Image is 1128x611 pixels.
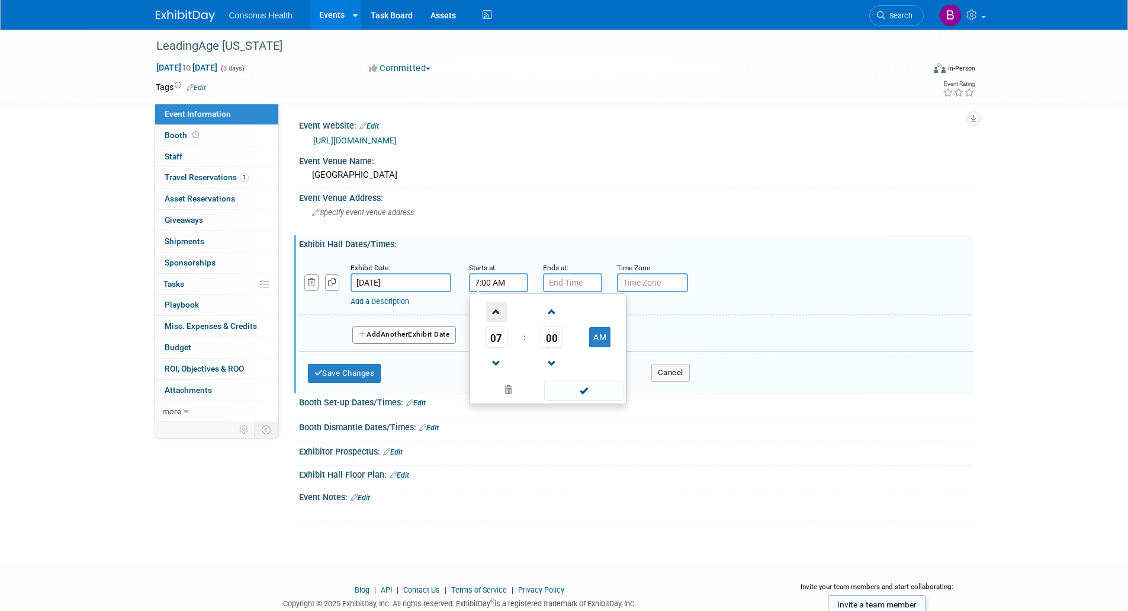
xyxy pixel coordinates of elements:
td: Toggle Event Tabs [254,422,278,437]
a: Staff [155,146,278,167]
a: more [155,401,278,422]
a: Decrement Minute [541,348,563,378]
input: End Time [543,273,602,292]
a: Privacy Policy [518,586,564,594]
a: Search [869,5,924,26]
a: Done [543,383,625,399]
a: Asset Reservations [155,188,278,209]
a: Playbook [155,295,278,315]
span: Giveaways [165,215,203,225]
div: In-Person [947,64,975,73]
input: Time Zone [617,273,688,292]
sup: ® [490,598,494,604]
span: | [509,586,516,594]
button: Committed [365,62,435,75]
div: Event Format [854,62,976,79]
span: (3 days) [220,65,245,72]
a: Giveaways [155,210,278,231]
a: Contact Us [403,586,440,594]
a: API [381,586,392,594]
span: Sponsorships [165,258,216,267]
a: Blog [355,586,369,594]
td: : [521,327,528,348]
td: Personalize Event Tab Strip [234,422,255,437]
input: Date [351,273,451,292]
a: Clear selection [472,382,545,399]
span: Booth [165,130,201,140]
span: Tasks [163,279,184,289]
button: Cancel [651,364,690,382]
span: Another [381,330,409,338]
span: | [442,586,449,594]
span: Pick Hour [485,327,507,348]
a: Attachments [155,380,278,401]
div: Booth Dismantle Dates/Times: [299,418,973,434]
div: Exhibit Hall Dates/Times: [299,235,973,250]
small: Time Zone: [617,264,652,272]
input: Start Time [469,273,528,292]
div: Booth Set-up Dates/Times: [299,394,973,409]
a: Increment Minute [541,296,563,327]
a: Increment Hour [485,296,507,327]
a: Edit [359,122,379,130]
button: Save Changes [308,364,381,383]
a: [URL][DOMAIN_NAME] [313,136,397,145]
span: Travel Reservations [165,172,249,182]
div: [GEOGRAPHIC_DATA] [308,166,964,184]
a: Decrement Hour [485,348,507,378]
span: Budget [165,343,191,352]
span: ROI, Objectives & ROO [165,364,244,373]
div: LeadingAge [US_STATE] [152,36,906,57]
div: Exhibit Hall Floor Plan: [299,466,973,481]
div: Copyright © 2025 ExhibitDay, Inc. All rights reserved. ExhibitDay is a registered trademark of Ex... [156,596,764,609]
span: | [371,586,379,594]
div: Event Notes: [299,488,973,504]
a: Budget [155,337,278,358]
small: Ends at: [543,264,568,272]
span: Asset Reservations [165,194,235,203]
span: Event Information [165,109,231,119]
a: Terms of Service [451,586,507,594]
span: Misc. Expenses & Credits [165,321,257,331]
a: Travel Reservations1 [155,167,278,188]
small: Exhibit Date: [351,264,390,272]
a: Edit [383,448,403,456]
a: Edit [390,471,409,479]
span: Specify event venue address [312,208,414,217]
span: Consonus Health [229,11,293,20]
div: Event Website: [299,117,973,132]
div: Exhibitor Prospectus: [299,443,973,458]
a: ROI, Objectives & ROO [155,359,278,379]
a: Edit [187,84,206,92]
a: Misc. Expenses & Credits [155,316,278,337]
a: Edit [419,424,439,432]
span: [DATE] [DATE] [156,62,218,73]
span: Attachments [165,385,212,395]
a: Event Information [155,104,278,124]
img: Format-Inperson.png [934,63,946,73]
a: Shipments [155,231,278,252]
a: Add a Description [351,297,409,306]
img: Bridget Crane [939,4,962,27]
span: | [394,586,401,594]
div: Invite your team members and start collaborating: [782,582,973,600]
span: Booth not reserved yet [190,130,201,139]
div: Event Rating [943,81,975,87]
a: Sponsorships [155,252,278,273]
span: Search [885,11,912,20]
span: Playbook [165,300,199,309]
span: 1 [240,173,249,182]
td: Tags [156,81,206,93]
a: Tasks [155,274,278,295]
div: Event Venue Name: [299,152,973,167]
a: Edit [406,399,426,407]
small: Starts at: [469,264,497,272]
img: ExhibitDay [156,10,215,22]
div: Event Venue Address: [299,189,973,204]
span: Staff [165,152,182,161]
span: more [162,407,181,416]
span: to [181,63,192,72]
button: AddAnotherExhibit Date [352,326,457,344]
span: Pick Minute [541,327,563,348]
button: AM [589,327,610,347]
